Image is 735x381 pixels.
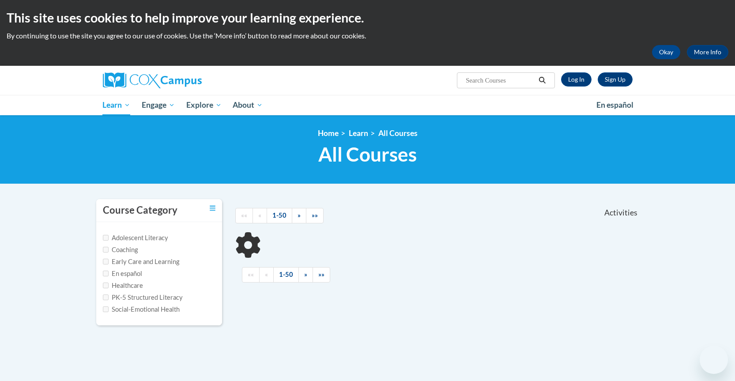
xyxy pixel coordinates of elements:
a: Next [292,208,306,223]
a: End [313,267,330,283]
a: Log In [561,72,592,87]
label: Adolescent Literacy [103,233,168,243]
a: Cox Campus [103,72,271,88]
div: Main menu [90,95,646,115]
a: Begining [235,208,253,223]
span: «« [248,271,254,278]
input: Checkbox for Options [103,283,109,288]
a: Previous [259,267,274,283]
p: By continuing to use the site you agree to our use of cookies. Use the ‘More info’ button to read... [7,31,728,41]
input: Checkbox for Options [103,306,109,312]
span: Activities [604,208,637,218]
button: Okay [652,45,680,59]
span: En español [596,100,633,109]
input: Checkbox for Options [103,259,109,264]
a: Learn [349,128,368,138]
a: Next [298,267,313,283]
a: End [306,208,324,223]
a: 1-50 [273,267,299,283]
span: «« [241,211,247,219]
a: Home [318,128,339,138]
iframe: Button to launch messaging window [700,346,728,374]
label: En español [103,269,142,279]
input: Search Courses [465,75,535,86]
a: Explore [181,95,227,115]
span: All Courses [318,143,417,166]
span: About [233,100,263,110]
span: Engage [142,100,175,110]
h3: Course Category [103,204,177,217]
a: About [227,95,268,115]
label: Healthcare [103,281,143,290]
span: « [258,211,261,219]
span: »» [318,271,324,278]
h2: This site uses cookies to help improve your learning experience. [7,9,728,26]
a: Engage [136,95,181,115]
span: » [298,211,301,219]
input: Checkbox for Options [103,271,109,276]
input: Checkbox for Options [103,294,109,300]
span: » [304,271,307,278]
input: Checkbox for Options [103,235,109,241]
a: Register [598,72,633,87]
label: Social-Emotional Health [103,305,180,314]
span: Learn [102,100,130,110]
a: More Info [687,45,728,59]
a: Previous [253,208,267,223]
a: Toggle collapse [210,204,215,213]
label: PK-5 Structured Literacy [103,293,183,302]
input: Checkbox for Options [103,247,109,253]
a: 1-50 [267,208,292,223]
span: »» [312,211,318,219]
a: En español [591,96,639,114]
label: Early Care and Learning [103,257,179,267]
a: Learn [97,95,136,115]
img: Cox Campus [103,72,202,88]
span: Explore [186,100,222,110]
label: Coaching [103,245,138,255]
a: Begining [242,267,260,283]
button: Search [535,75,549,86]
a: All Courses [378,128,418,138]
span: « [265,271,268,278]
